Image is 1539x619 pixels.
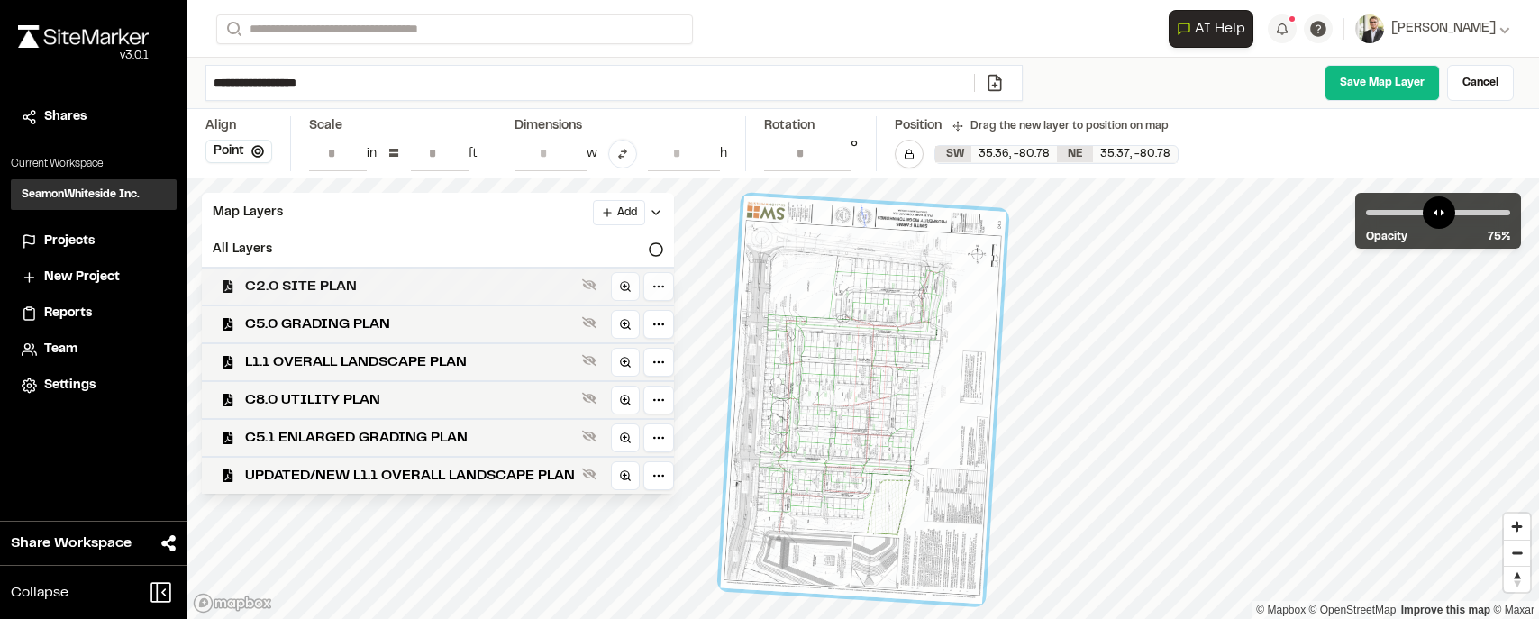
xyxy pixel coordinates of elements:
[611,348,640,377] a: Zoom to layer
[44,268,120,287] span: New Project
[895,140,924,168] button: Lock Map Layer Position
[578,274,600,296] button: Show layer
[1256,604,1306,616] a: Mapbox
[205,116,272,136] div: Align
[1325,65,1440,101] a: Save Map Layer
[720,144,727,164] div: h
[245,276,575,297] span: C2.0 SITE PLAN
[44,304,92,323] span: Reports
[202,232,674,267] div: All Layers
[611,423,640,452] a: Zoom to layer
[22,107,166,127] a: Shares
[611,310,640,339] a: Zoom to layer
[974,74,1015,92] a: Add/Change File
[578,312,600,333] button: Show layer
[44,107,87,127] span: Shares
[1504,566,1530,592] button: Reset bearing to north
[309,116,342,136] div: Scale
[851,136,858,171] div: °
[1195,18,1245,40] span: AI Help
[22,268,166,287] a: New Project
[1169,10,1253,48] button: Open AI Assistant
[216,14,249,44] button: Search
[1401,604,1490,616] a: Map feedback
[44,340,77,360] span: Team
[18,25,149,48] img: rebrand.png
[587,144,597,164] div: w
[245,314,575,335] span: C5.0 GRADING PLAN
[1504,567,1530,592] span: Reset bearing to north
[971,146,1057,162] div: 35.36 , -80.78
[245,427,575,449] span: C5.1 ENLARGED GRADING PLAN
[22,376,166,396] a: Settings
[1447,65,1514,101] a: Cancel
[1309,604,1397,616] a: OpenStreetMap
[1504,514,1530,540] button: Zoom in
[245,351,575,373] span: L1.1 OVERALL LANDSCAPE PLAN
[1057,146,1093,162] div: NE
[18,48,149,64] div: Oh geez...please don't...
[617,205,637,221] span: Add
[213,203,283,223] span: Map Layers
[935,146,971,162] div: SW
[593,200,645,225] button: Add
[1391,19,1496,39] span: [PERSON_NAME]
[935,146,1178,163] div: SW 35.363218504531915, -80.78146912188332 | NE 35.36584704683446, -80.77663419846165
[44,232,95,251] span: Projects
[22,304,166,323] a: Reports
[611,386,640,414] a: Zoom to layer
[1355,14,1384,43] img: User
[22,232,166,251] a: Projects
[952,118,1169,134] div: Drag the new layer to position on map
[578,425,600,447] button: Show layer
[387,140,400,168] div: =
[245,465,575,487] span: UPDATED/NEW L1.1 OVERALL LANDSCAPE PLAN
[11,582,68,604] span: Collapse
[611,461,640,490] a: Zoom to layer
[1504,541,1530,566] span: Zoom out
[1093,146,1178,162] div: 35.37 , -80.78
[1169,10,1261,48] div: Open AI Assistant
[11,533,132,554] span: Share Workspace
[515,116,727,136] div: Dimensions
[469,144,478,164] div: ft
[578,387,600,409] button: Show layer
[11,156,177,172] p: Current Workspace
[1504,540,1530,566] button: Zoom out
[1366,229,1407,245] span: Opacity
[1488,229,1510,245] span: 75 %
[367,144,377,164] div: in
[578,463,600,485] button: Show layer
[611,272,640,301] a: Zoom to layer
[1355,14,1510,43] button: [PERSON_NAME]
[1493,604,1534,616] a: Maxar
[44,376,96,396] span: Settings
[22,340,166,360] a: Team
[895,116,942,136] div: Position
[193,593,272,614] a: Mapbox logo
[578,350,600,371] button: Show layer
[22,187,140,203] h3: SeamonWhiteside Inc.
[205,140,272,163] button: Point
[245,389,575,411] span: C8.0 UTILITY PLAN
[764,116,858,136] div: Rotation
